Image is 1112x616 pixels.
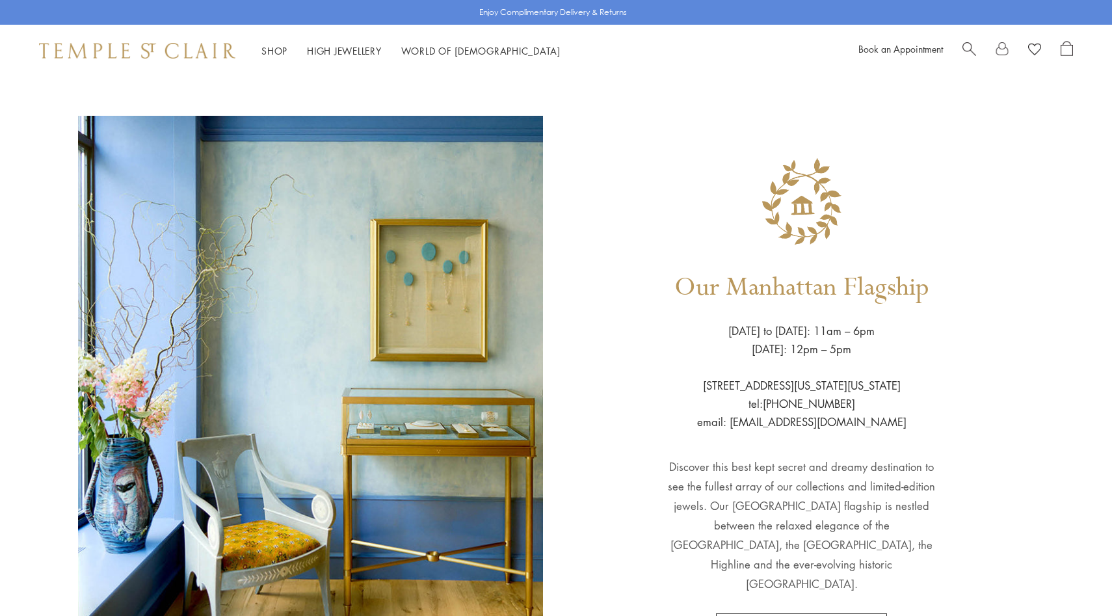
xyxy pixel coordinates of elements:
[728,322,875,358] p: [DATE] to [DATE]: 11am – 6pm [DATE]: 12pm – 5pm
[1028,41,1041,60] a: View Wishlist
[261,44,287,57] a: ShopShop
[674,254,929,322] h1: Our Manhattan Flagship
[962,41,976,60] a: Search
[479,6,627,19] p: Enjoy Complimentary Delivery & Returns
[667,431,936,594] p: Discover this best kept secret and dreamy destination to see the fullest array of our collections...
[1061,41,1073,60] a: Open Shopping Bag
[39,43,235,59] img: Temple St. Clair
[401,44,561,57] a: World of [DEMOGRAPHIC_DATA]World of [DEMOGRAPHIC_DATA]
[858,42,943,55] a: Book an Appointment
[261,43,561,59] nav: Main navigation
[307,44,382,57] a: High JewelleryHigh Jewellery
[697,358,907,431] p: [STREET_ADDRESS][US_STATE][US_STATE] tel:[PHONE_NUMBER] email: [EMAIL_ADDRESS][DOMAIN_NAME]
